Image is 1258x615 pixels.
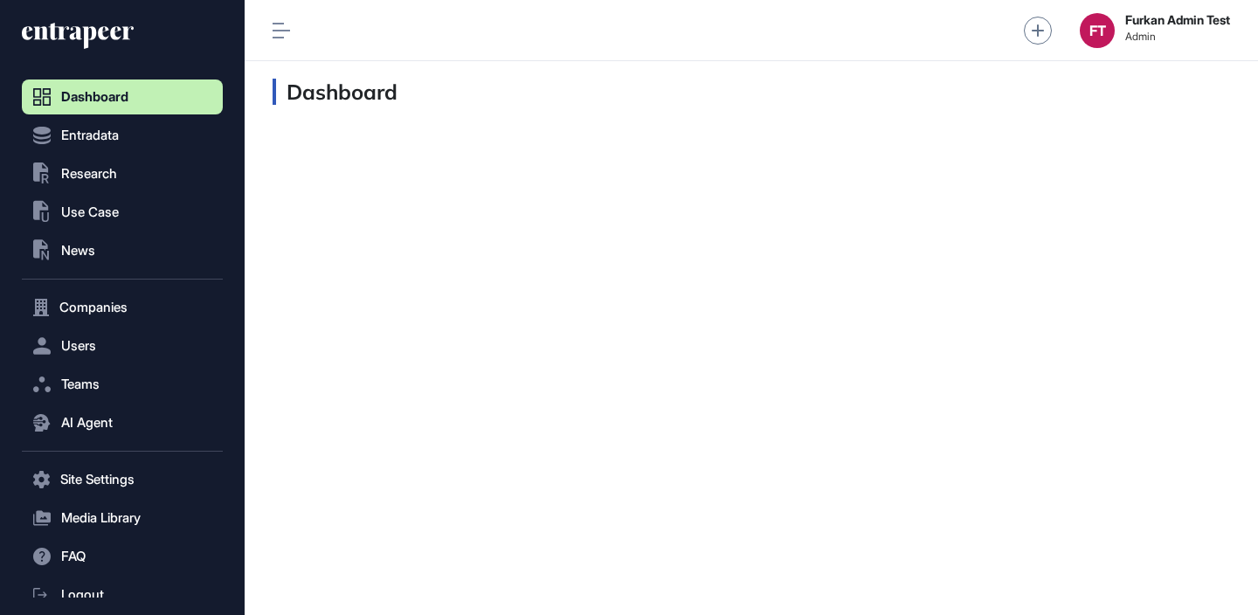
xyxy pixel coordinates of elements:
span: Use Case [61,205,119,219]
button: AI Agent [22,405,223,440]
span: Entradata [61,128,119,142]
button: FAQ [22,539,223,574]
span: News [61,244,95,258]
button: Media Library [22,501,223,536]
span: Logout [61,588,104,602]
button: Teams [22,367,223,402]
button: Site Settings [22,462,223,497]
button: News [22,233,223,268]
a: Dashboard [22,79,223,114]
a: Logout [22,577,223,612]
span: FAQ [61,549,86,563]
strong: Furkan Admin Test [1125,13,1230,27]
span: Teams [61,377,100,391]
button: Entradata [22,118,223,153]
span: Users [61,339,96,353]
button: Companies [22,290,223,325]
h3: Dashboard [273,79,397,105]
button: Users [22,328,223,363]
button: Use Case [22,195,223,230]
span: Research [61,167,117,181]
span: Dashboard [61,90,128,104]
span: Admin [1125,31,1230,43]
span: Media Library [61,511,141,525]
button: FT [1080,13,1115,48]
button: Research [22,156,223,191]
span: AI Agent [61,416,113,430]
span: Companies [59,301,128,314]
span: Site Settings [60,473,135,487]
